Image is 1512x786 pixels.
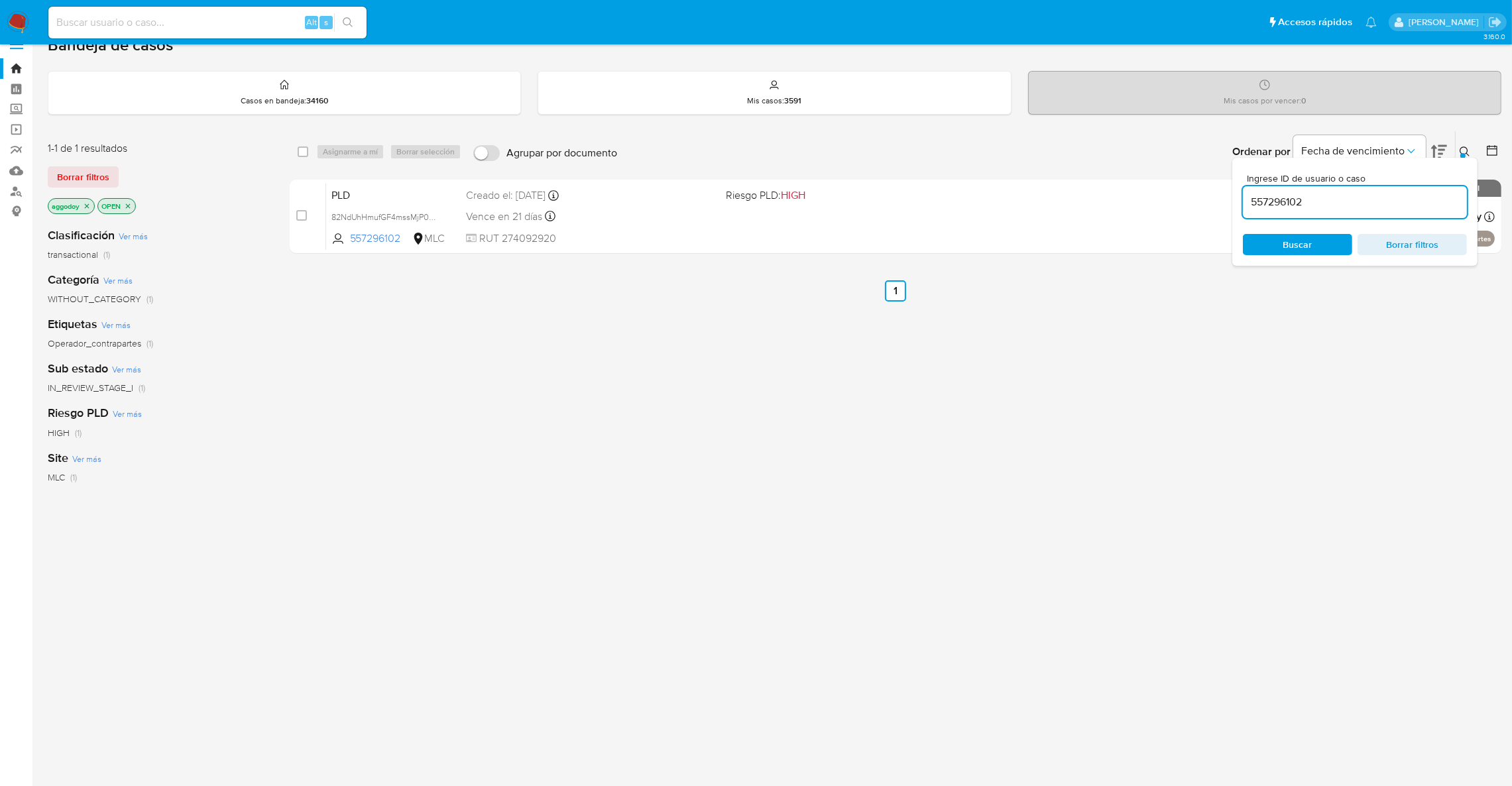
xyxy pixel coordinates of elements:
[1483,31,1505,42] span: 3.160.0
[334,13,361,32] button: search-icon
[1366,17,1377,28] a: Notificaciones
[1278,15,1352,29] span: Accesos rápidos
[1409,16,1483,28] p: agustina.godoy@mercadolibre.com
[1488,15,1502,29] a: Salir
[306,16,317,28] span: Alt
[324,16,328,28] span: s
[48,14,367,31] input: Buscar usuario o caso...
